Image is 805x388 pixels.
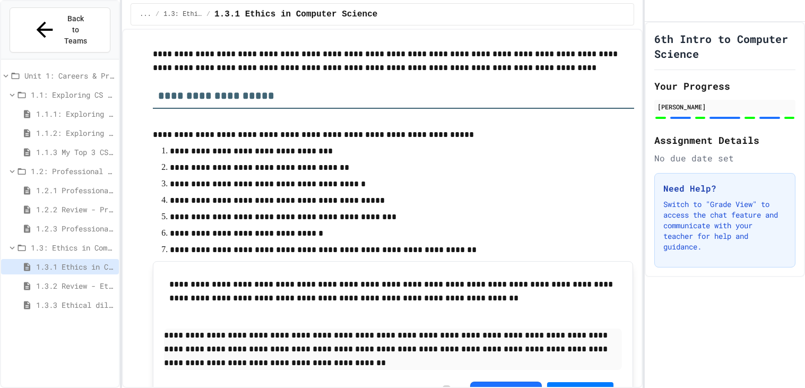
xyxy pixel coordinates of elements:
[654,31,795,61] h1: 6th Intro to Computer Science
[663,199,786,252] p: Switch to "Grade View" to access the chat feature and communicate with your teacher for help and ...
[654,79,795,93] h2: Your Progress
[36,204,115,215] span: 1.2.2 Review - Professional Communication
[24,70,115,81] span: Unit 1: Careers & Professionalism
[36,223,115,234] span: 1.2.3 Professional Communication Challenge
[36,127,115,139] span: 1.1.2: Exploring CS Careers - Review
[140,10,151,19] span: ...
[63,13,88,47] span: Back to Teams
[36,299,115,311] span: 1.3.3 Ethical dilemma reflections
[36,146,115,158] span: 1.1.3 My Top 3 CS Careers!
[657,102,792,111] div: [PERSON_NAME]
[206,10,210,19] span: /
[10,7,110,53] button: Back to Teams
[654,133,795,148] h2: Assignment Details
[155,10,159,19] span: /
[654,152,795,165] div: No due date set
[31,242,115,253] span: 1.3: Ethics in Computing
[214,8,377,21] span: 1.3.1 Ethics in Computer Science
[36,108,115,119] span: 1.1.1: Exploring CS Careers
[31,166,115,177] span: 1.2: Professional Communication
[36,280,115,291] span: 1.3.2 Review - Ethics in Computer Science
[163,10,202,19] span: 1.3: Ethics in Computing
[36,185,115,196] span: 1.2.1 Professional Communication
[31,89,115,100] span: 1.1: Exploring CS Careers
[663,182,786,195] h3: Need Help?
[36,261,115,272] span: 1.3.1 Ethics in Computer Science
